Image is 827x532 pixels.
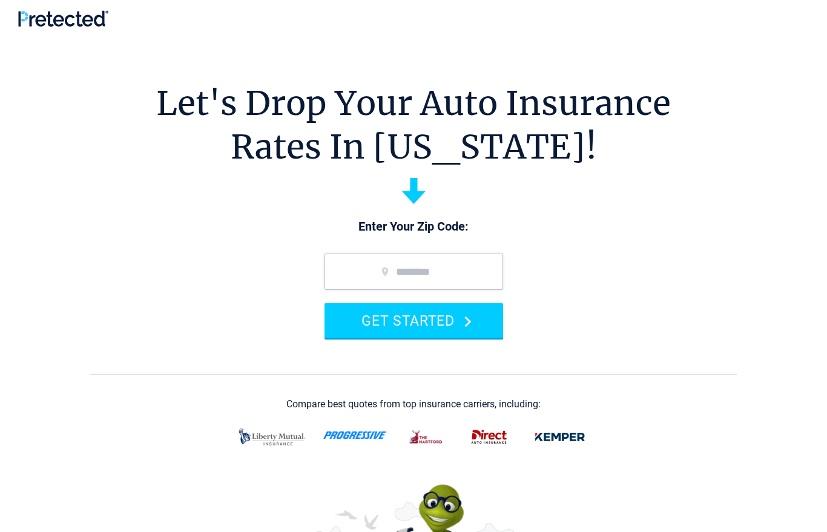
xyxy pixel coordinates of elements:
img: liberty [236,422,309,452]
input: zip code [325,254,503,290]
div: Compare best quotes from top insurance carriers, including: [286,399,541,410]
img: direct [465,424,513,450]
button: GET STARTED [325,303,503,338]
img: Pretected Logo [18,10,108,27]
img: kemper [528,424,592,450]
h1: Let's Drop Your Auto Insurance Rates In [US_STATE]! [156,82,671,169]
img: thehartford [403,424,450,450]
img: progressive [323,431,388,439]
p: Enter Your Zip Code: [312,218,515,235]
